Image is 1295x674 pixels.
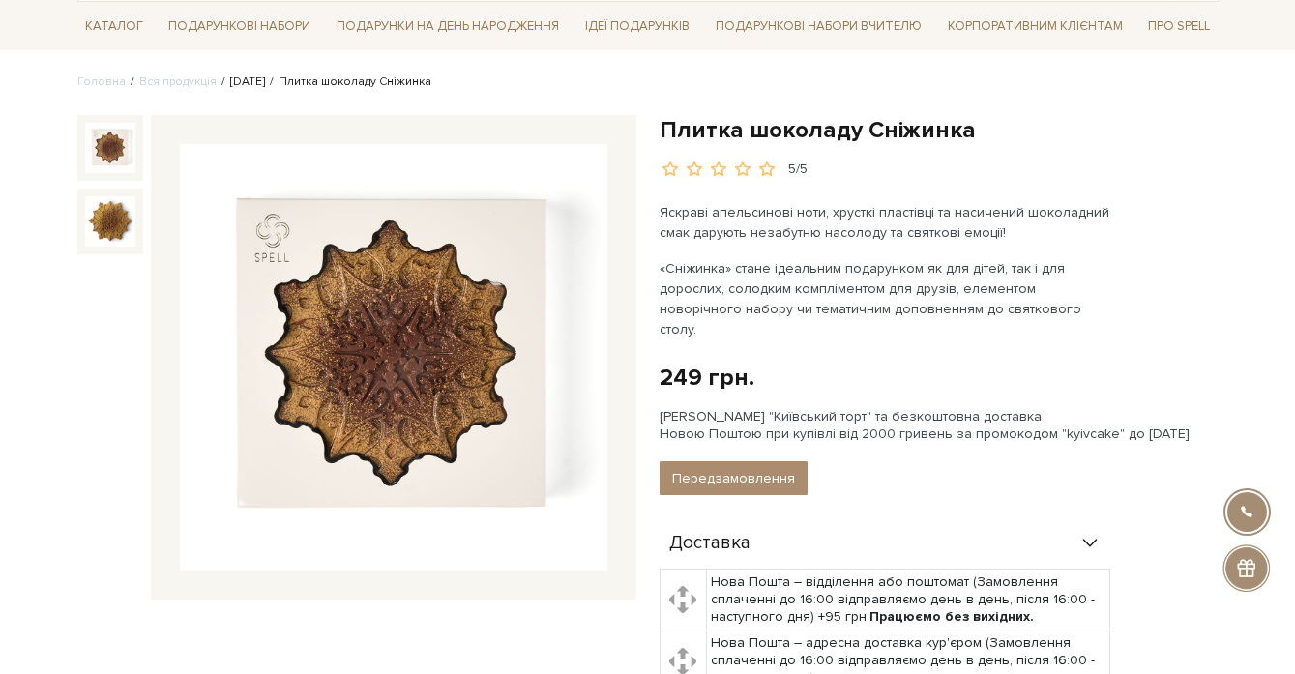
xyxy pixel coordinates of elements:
[161,12,318,42] a: Подарункові набори
[660,461,808,495] button: Передзамовлення
[77,12,151,42] a: Каталог
[85,123,135,173] img: Плитка шоколаду Сніжинка
[788,161,808,179] div: 5/5
[706,569,1109,630] td: Нова Пошта – відділення або поштомат (Замовлення сплаченні до 16:00 відправляємо день в день, піс...
[577,12,697,42] a: Ідеї подарунків
[230,74,265,89] a: [DATE]
[660,202,1113,243] p: Яскраві апельсинові ноти, хрусткі пластівці та насичений шоколадний смак дарують незабутню насоло...
[940,12,1131,42] a: Корпоративним клієнтам
[660,115,1219,145] h1: Плитка шоколаду Сніжинка
[708,10,929,43] a: Подарункові набори Вчителю
[1140,12,1218,42] a: Про Spell
[180,144,607,571] img: Плитка шоколаду Сніжинка
[139,74,217,89] a: Вся продукція
[869,608,1034,625] b: Працюємо без вихідних.
[660,363,754,393] div: 249 грн.
[329,12,567,42] a: Подарунки на День народження
[660,258,1113,339] p: «Сніжинка» стане ідеальним подарунком як для дітей, так і для дорослих, солодким компліментом для...
[85,196,135,247] img: Плитка шоколаду Сніжинка
[660,408,1219,443] div: [PERSON_NAME] "Київський торт" та безкоштовна доставка Новою Поштою при купівлі від 2000 гривень ...
[669,535,751,552] span: Доставка
[77,74,126,89] a: Головна
[265,73,431,91] li: Плитка шоколаду Сніжинка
